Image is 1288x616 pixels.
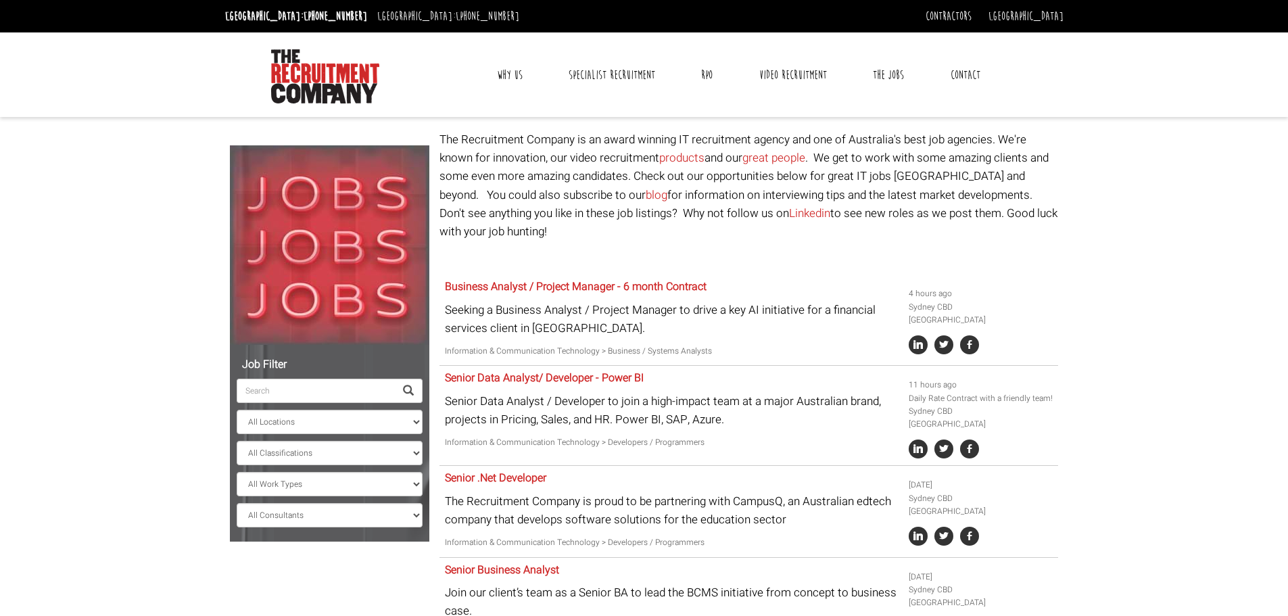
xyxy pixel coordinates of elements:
[487,58,533,92] a: Why Us
[940,58,991,92] a: Contact
[863,58,914,92] a: The Jobs
[439,131,1058,241] p: The Recruitment Company is an award winning IT recruitment agency and one of Australia's best job...
[789,205,830,222] a: Linkedin
[237,379,395,403] input: Search
[988,9,1064,24] a: [GEOGRAPHIC_DATA]
[304,9,367,24] a: [PHONE_NUMBER]
[456,9,519,24] a: [PHONE_NUMBER]
[909,287,1053,300] li: 4 hours ago
[742,149,805,166] a: great people
[271,49,379,103] img: The Recruitment Company
[222,5,371,27] li: [GEOGRAPHIC_DATA]:
[237,359,423,371] h5: Job Filter
[659,149,705,166] a: products
[558,58,665,92] a: Specialist Recruitment
[374,5,523,27] li: [GEOGRAPHIC_DATA]:
[749,58,837,92] a: Video Recruitment
[926,9,972,24] a: Contractors
[230,145,429,345] img: Jobs, Jobs, Jobs
[691,58,723,92] a: RPO
[646,187,667,204] a: blog
[445,279,707,295] a: Business Analyst / Project Manager - 6 month Contract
